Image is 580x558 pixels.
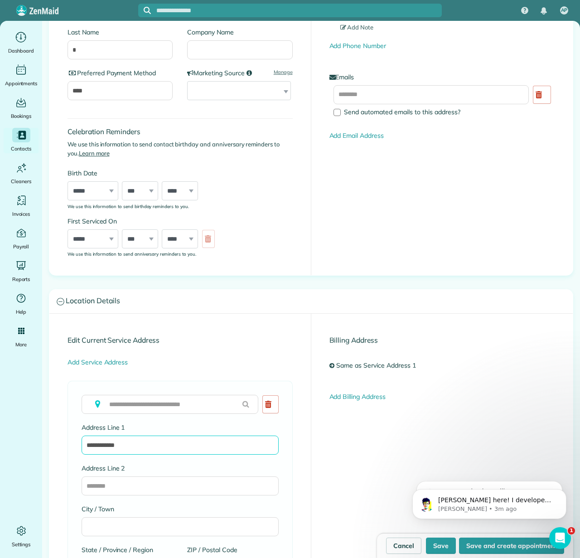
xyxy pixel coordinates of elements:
[4,193,39,218] a: Invoices
[8,46,34,55] span: Dashboard
[334,358,422,374] a: Same as Service Address 1
[68,204,189,209] sub: We use this information to send birthday reminders to you.
[68,128,293,136] h4: Celebration Reminders
[4,524,39,549] a: Settings
[11,144,31,153] span: Contacts
[68,68,173,78] label: Preferred Payment Method
[68,140,293,158] p: We use this information to send contact birthday and anniversary reminders to you.
[39,35,156,43] p: Message from Alexandre, sent 3m ago
[329,393,386,401] a: Add Billing Address
[187,28,292,37] label: Company Name
[534,1,553,21] div: Notifications
[12,540,31,549] span: Settings
[459,538,564,554] button: Save and create appointment
[4,291,39,316] a: Help
[68,358,128,366] a: Add Service Address
[15,340,27,349] span: More
[82,423,279,432] label: Address Line 1
[12,275,30,284] span: Reports
[329,42,386,50] a: Add Phone Number
[399,470,580,534] iframe: Intercom notifications message
[11,177,31,186] span: Cleaners
[82,505,279,514] label: City / Town
[329,131,384,140] a: Add Email Address
[4,258,39,284] a: Reports
[344,108,460,116] span: Send automated emails to this address?
[4,160,39,186] a: Cleaners
[49,290,573,313] a: Location Details
[144,7,151,14] svg: Focus search
[11,112,32,121] span: Bookings
[187,68,292,78] label: Marketing Source
[274,68,293,76] a: Manage
[568,527,575,534] span: 1
[82,545,173,554] label: State / Province / Region
[68,336,293,344] h4: Edit Current Service Address
[340,24,374,31] span: Add Note
[4,63,39,88] a: Appointments
[549,527,571,549] iframe: Intercom live chat
[4,30,39,55] a: Dashboard
[329,336,555,344] h4: Billing Address
[12,209,30,218] span: Invoices
[4,128,39,153] a: Contacts
[68,28,173,37] label: Last Name
[68,217,217,226] label: First Serviced On
[13,242,29,251] span: Payroll
[79,150,110,157] a: Learn more
[138,7,151,14] button: Focus search
[5,79,38,88] span: Appointments
[82,464,279,473] label: Address Line 2
[4,95,39,121] a: Bookings
[187,545,278,554] label: ZIP / Postal Code
[16,307,27,316] span: Help
[39,26,156,124] span: [PERSON_NAME] here! I developed the software you're currently trialing (though I have help now!) ...
[426,538,456,554] button: Save
[68,169,217,178] label: Birth Date
[561,7,568,14] span: AP
[4,226,39,251] a: Payroll
[329,73,555,82] label: Emails
[68,251,196,257] sub: We use this information to send anniversary reminders to you.
[386,538,421,554] a: Cancel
